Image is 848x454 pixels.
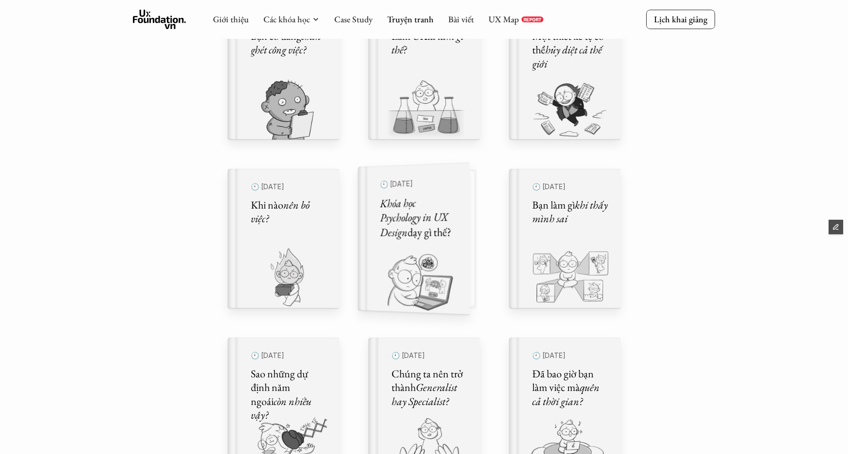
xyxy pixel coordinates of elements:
a: 🕙 [DATE]Khóa học Psychology in UX Designdạy gì thế? [368,169,480,308]
p: 🕙 [DATE] [532,180,609,194]
p: 🕙 [DATE] [532,349,609,362]
a: Lịch khai giảng [646,10,715,29]
p: 🕙 [DATE] [380,176,457,192]
a: Giới thiệu [213,14,249,25]
a: REPORT [522,16,543,22]
em: Generalist hay Specialist? [391,380,459,408]
a: Truyện tranh [387,14,434,25]
em: quên cả thời gian? [532,380,602,408]
h5: Bạn làm gì [532,198,609,226]
h5: Một thiết kế tệ có thể [532,30,609,71]
a: Bài viết [448,14,474,25]
a: UX Map [489,14,519,25]
em: là làm gì thế? [391,29,466,57]
h5: Bạn có đang [251,30,327,57]
p: Lịch khai giảng [654,14,707,25]
a: Các khóa học [263,14,310,25]
a: 🕙 [DATE]Khi nàonên bỏ việc? [228,169,339,308]
button: Edit Framer Content [829,220,843,234]
em: còn nhiều vậy? [251,394,313,422]
em: nên bỏ việc? [251,198,311,226]
h5: Đã bao giờ bạn làm việc mà [532,367,609,409]
a: Case Study [334,14,373,25]
p: REPORT [523,16,541,22]
a: 🕙 [DATE]Bạn làm gìkhi thấy mình sai [509,169,620,308]
h5: Sao những dự định năm ngoái [251,367,327,422]
h5: dạy gì thế? [380,195,457,240]
h5: Chúng ta nên trở thành [391,367,468,409]
em: hủy diệt cả thế giới [532,43,603,71]
p: 🕙 [DATE] [251,180,327,194]
h5: Khi nào [251,198,327,226]
em: khi thấy mình sai [532,198,610,226]
p: 🕙 [DATE] [251,349,327,362]
p: 🕙 [DATE] [391,349,468,362]
em: chán ghét công việc? [251,29,323,57]
em: Khóa học Psychology in UX Design [380,195,450,240]
h5: Làm UX [391,30,468,57]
